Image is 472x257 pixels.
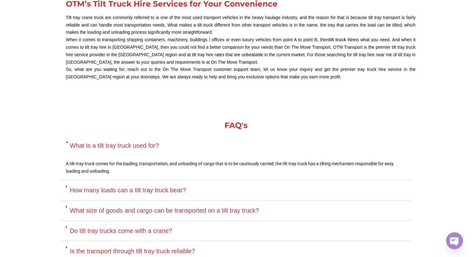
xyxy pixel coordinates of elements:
p: Tilt tray crane truck are commonly referred to is one of the most used transport vehicles in the ... [66,14,415,36]
div: Do tilt tray trucks come with a crane? [61,221,411,241]
a: What size of goods and cargo can be transported on a tilt tray truck? [70,207,259,214]
p: When it comes to transporting shipping containers, machinery, buildings / offices or even luxury ... [66,36,415,66]
div: What is a tilt tray truck used for? [61,156,411,180]
div: What size of goods and cargo can be transported on a tilt tray truck? [61,200,411,221]
a: Is the transport through tilt tray truck reliable? [70,248,195,255]
p: So, what are you waiting for; reach out to the On The Move Transport customer support team, let u... [66,66,415,81]
a: Do tilt tray trucks come with a crane? [70,227,172,234]
a: How many loads can a tilt tray truck bear? [70,187,186,194]
h2: FAQ's [61,121,411,129]
div: What is a tilt tray truck used for? [61,136,411,156]
a: tilt truck hire [328,37,356,42]
div: How many loads can a tilt tray truck bear? [61,180,411,200]
a: What is a tilt tray truck used for? [70,142,159,149]
p: A tilt-tray truck comes for the loading, transportation, and unloading of cargo that is to be cau... [66,160,406,175]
